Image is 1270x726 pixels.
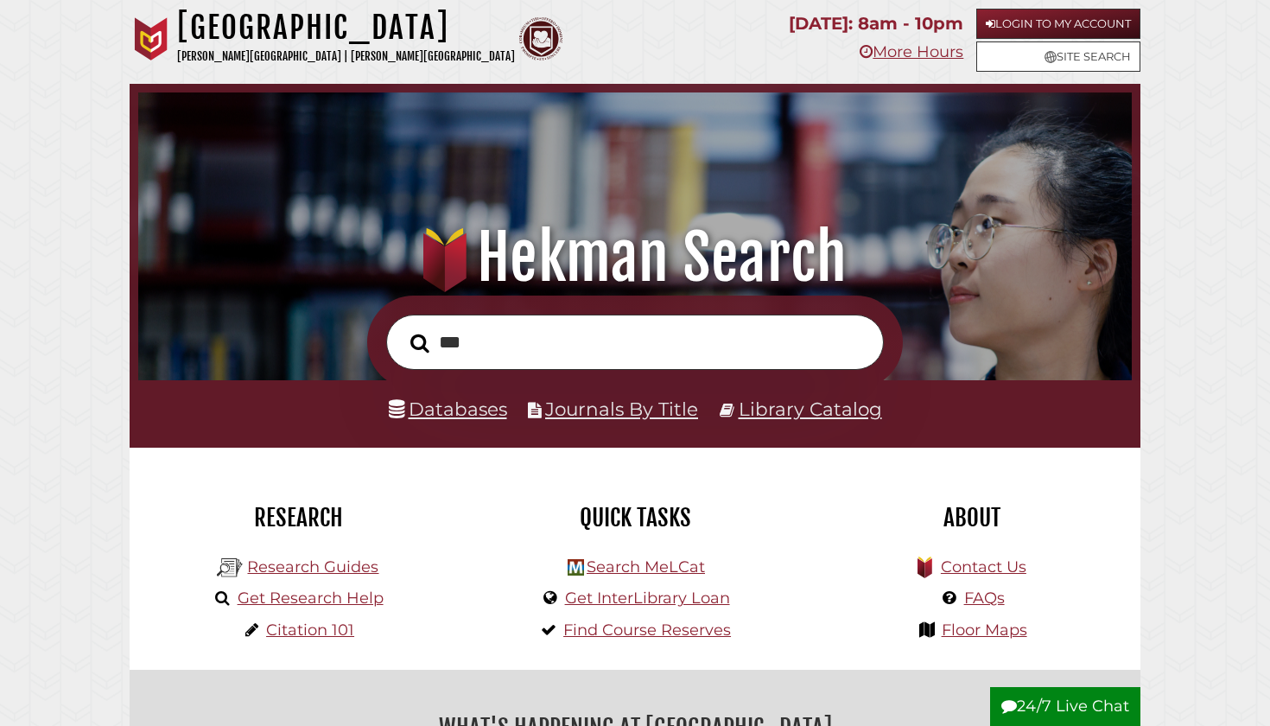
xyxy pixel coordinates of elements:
[130,17,173,60] img: Calvin University
[177,47,515,67] p: [PERSON_NAME][GEOGRAPHIC_DATA] | [PERSON_NAME][GEOGRAPHIC_DATA]
[266,621,354,640] a: Citation 101
[941,557,1026,576] a: Contact Us
[565,589,730,608] a: Get InterLibrary Loan
[860,42,963,61] a: More Hours
[739,398,882,420] a: Library Catalog
[238,589,384,608] a: Get Research Help
[247,557,378,576] a: Research Guides
[976,9,1140,39] a: Login to My Account
[143,503,454,532] h2: Research
[410,333,429,353] i: Search
[479,503,791,532] h2: Quick Tasks
[177,9,515,47] h1: [GEOGRAPHIC_DATA]
[519,17,562,60] img: Calvin Theological Seminary
[545,398,698,420] a: Journals By Title
[402,328,438,358] button: Search
[389,398,507,420] a: Databases
[816,503,1127,532] h2: About
[568,559,584,576] img: Hekman Library Logo
[976,41,1140,72] a: Site Search
[563,621,731,640] a: Find Course Reserves
[217,555,243,581] img: Hekman Library Logo
[942,621,1027,640] a: Floor Maps
[587,557,705,576] a: Search MeLCat
[789,9,963,39] p: [DATE]: 8am - 10pm
[964,589,1005,608] a: FAQs
[157,220,1113,296] h1: Hekman Search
